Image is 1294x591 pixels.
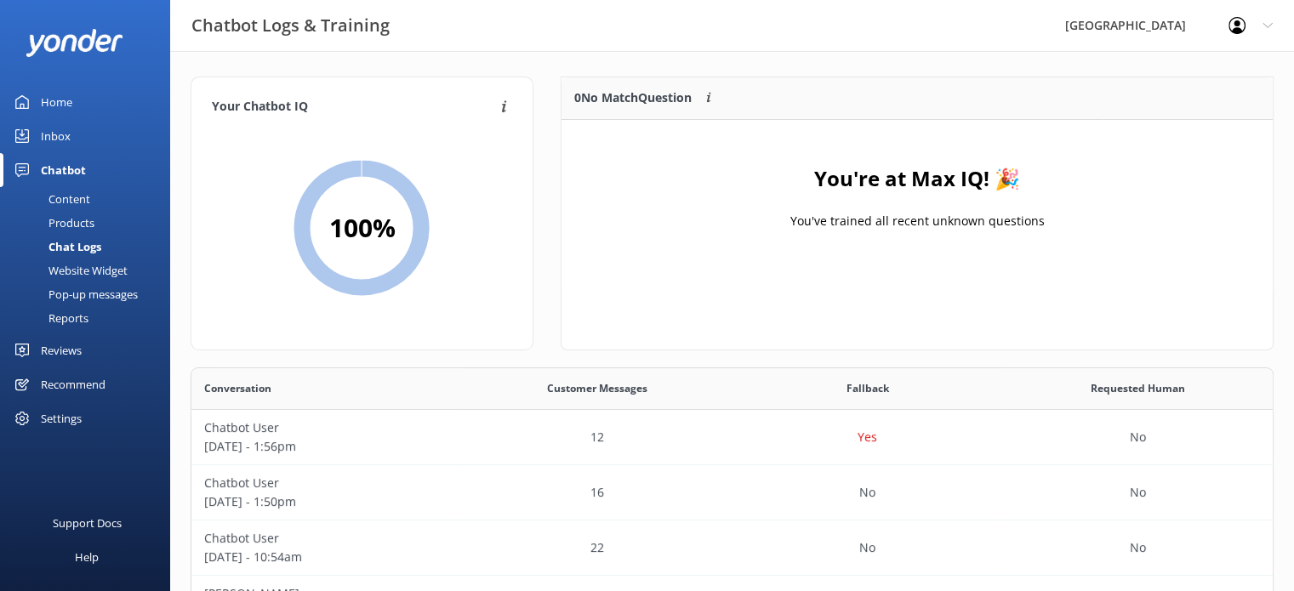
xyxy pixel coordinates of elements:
[26,29,123,57] img: yonder-white-logo.png
[204,529,449,548] p: Chatbot User
[328,207,395,248] h2: 100 %
[75,540,99,574] div: Help
[574,88,692,107] p: 0 No Match Question
[204,418,449,437] p: Chatbot User
[10,259,170,282] a: Website Widget
[1130,483,1146,502] p: No
[10,187,90,211] div: Content
[191,465,1274,520] div: row
[10,235,101,259] div: Chat Logs
[846,380,888,396] span: Fallback
[10,187,170,211] a: Content
[41,153,86,187] div: Chatbot
[10,211,94,235] div: Products
[10,235,170,259] a: Chat Logs
[204,548,449,566] p: [DATE] - 10:54am
[191,12,390,39] h3: Chatbot Logs & Training
[204,492,449,511] p: [DATE] - 1:50pm
[1130,428,1146,446] p: No
[814,162,1020,195] h4: You're at Max IQ! 🎉
[212,98,496,116] h4: Your Chatbot IQ
[547,380,647,396] span: Customer Messages
[10,259,128,282] div: Website Widget
[590,483,604,502] p: 16
[191,520,1274,576] div: row
[53,506,122,540] div: Support Docs
[1091,380,1185,396] span: Requested Human
[561,120,1273,290] div: grid
[590,428,604,446] p: 12
[10,306,88,330] div: Reports
[10,211,170,235] a: Products
[10,282,138,306] div: Pop-up messages
[204,380,271,396] span: Conversation
[859,483,875,502] p: No
[859,538,875,557] p: No
[204,474,449,492] p: Chatbot User
[10,282,170,306] a: Pop-up messages
[41,85,72,119] div: Home
[1130,538,1146,557] p: No
[590,538,604,557] p: 22
[191,410,1274,465] div: row
[858,428,877,446] p: Yes
[41,333,82,367] div: Reviews
[204,437,449,456] p: [DATE] - 1:56pm
[41,367,105,401] div: Recommend
[41,401,82,435] div: Settings
[41,119,71,153] div: Inbox
[10,306,170,330] a: Reports
[790,212,1044,230] p: You've trained all recent unknown questions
